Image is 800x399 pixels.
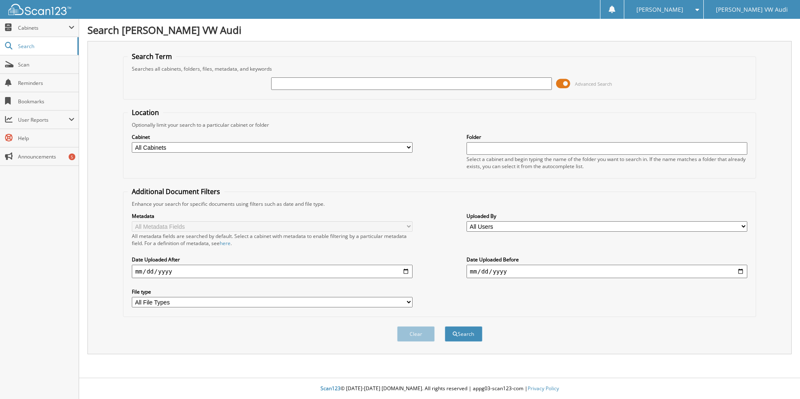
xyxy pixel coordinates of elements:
[132,265,413,278] input: start
[69,153,75,160] div: 5
[128,65,751,72] div: Searches all cabinets, folders, files, metadata, and keywords
[18,98,74,105] span: Bookmarks
[132,133,413,141] label: Cabinet
[18,116,69,123] span: User Reports
[467,133,747,141] label: Folder
[128,187,224,196] legend: Additional Document Filters
[87,23,792,37] h1: Search [PERSON_NAME] VW Audi
[79,379,800,399] div: © [DATE]-[DATE] [DOMAIN_NAME]. All rights reserved | appg03-scan123-com |
[132,233,413,247] div: All metadata fields are searched by default. Select a cabinet with metadata to enable filtering b...
[467,156,747,170] div: Select a cabinet and begin typing the name of the folder you want to search in. If the name match...
[575,81,612,87] span: Advanced Search
[18,61,74,68] span: Scan
[528,385,559,392] a: Privacy Policy
[220,240,231,247] a: here
[467,212,747,220] label: Uploaded By
[397,326,435,342] button: Clear
[18,153,74,160] span: Announcements
[18,43,73,50] span: Search
[132,288,413,295] label: File type
[18,24,69,31] span: Cabinets
[716,7,788,12] span: [PERSON_NAME] VW Audi
[467,265,747,278] input: end
[128,200,751,207] div: Enhance your search for specific documents using filters such as date and file type.
[467,256,747,263] label: Date Uploaded Before
[128,121,751,128] div: Optionally limit your search to a particular cabinet or folder
[321,385,341,392] span: Scan123
[132,212,413,220] label: Metadata
[636,7,683,12] span: [PERSON_NAME]
[132,256,413,263] label: Date Uploaded After
[128,108,163,117] legend: Location
[8,4,71,15] img: scan123-logo-white.svg
[18,79,74,87] span: Reminders
[445,326,482,342] button: Search
[18,135,74,142] span: Help
[128,52,176,61] legend: Search Term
